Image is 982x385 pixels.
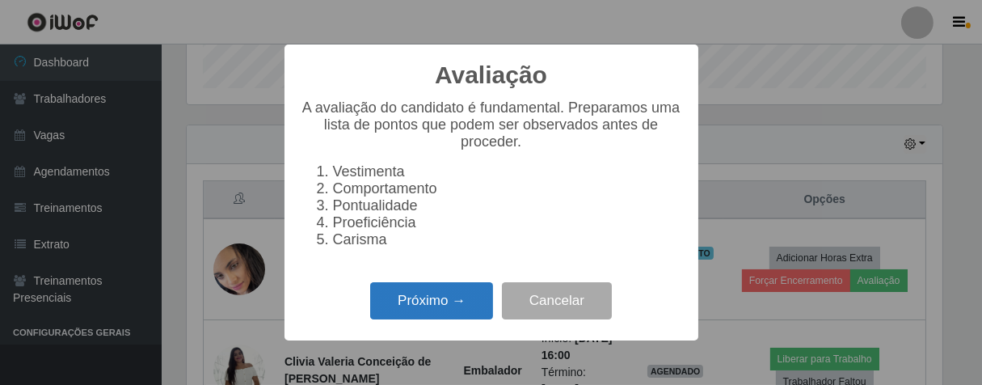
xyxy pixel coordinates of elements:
[435,61,547,90] h2: Avaliação
[502,282,612,320] button: Cancelar
[333,197,682,214] li: Pontualidade
[333,180,682,197] li: Comportamento
[333,231,682,248] li: Carisma
[333,214,682,231] li: Proeficiência
[333,163,682,180] li: Vestimenta
[370,282,493,320] button: Próximo →
[301,99,682,150] p: A avaliação do candidato é fundamental. Preparamos uma lista de pontos que podem ser observados a...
